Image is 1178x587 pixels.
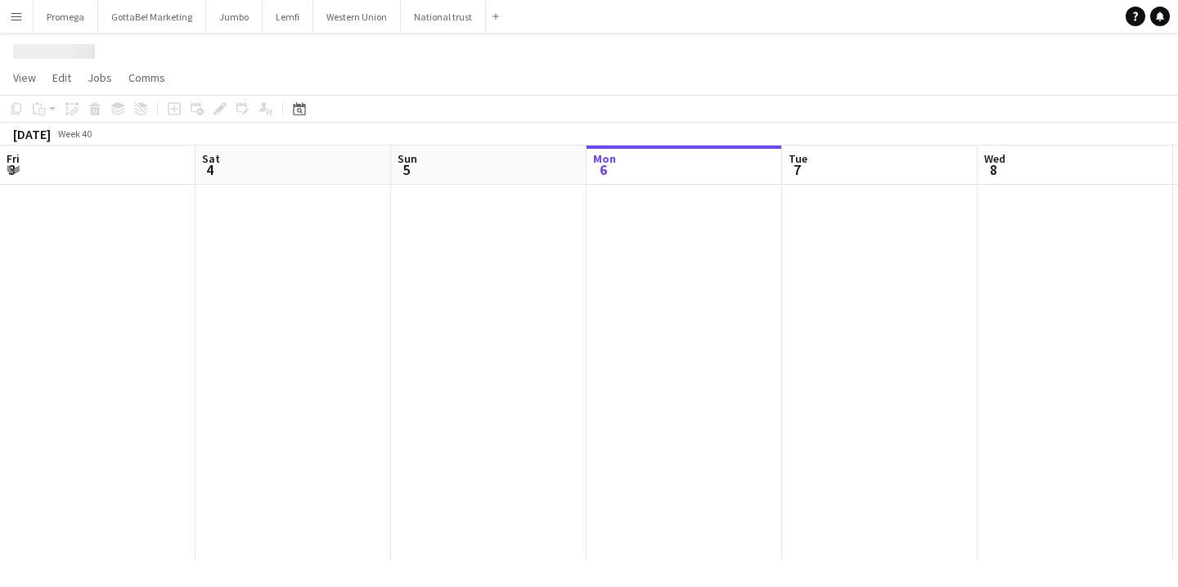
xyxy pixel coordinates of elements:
[401,1,486,33] button: National trust
[202,151,220,166] span: Sat
[52,70,71,85] span: Edit
[206,1,263,33] button: Jumbo
[81,67,119,88] a: Jobs
[88,70,112,85] span: Jobs
[46,67,78,88] a: Edit
[7,151,20,166] span: Fri
[13,126,51,142] div: [DATE]
[263,1,313,33] button: Lemfi
[789,151,807,166] span: Tue
[398,151,417,166] span: Sun
[128,70,165,85] span: Comms
[786,160,807,179] span: 7
[395,160,417,179] span: 5
[98,1,206,33] button: GottaBe! Marketing
[200,160,220,179] span: 4
[54,128,95,140] span: Week 40
[982,160,1005,179] span: 8
[593,151,616,166] span: Mon
[7,67,43,88] a: View
[34,1,98,33] button: Promega
[591,160,616,179] span: 6
[4,160,20,179] span: 3
[13,70,36,85] span: View
[122,67,172,88] a: Comms
[984,151,1005,166] span: Wed
[313,1,401,33] button: Western Union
